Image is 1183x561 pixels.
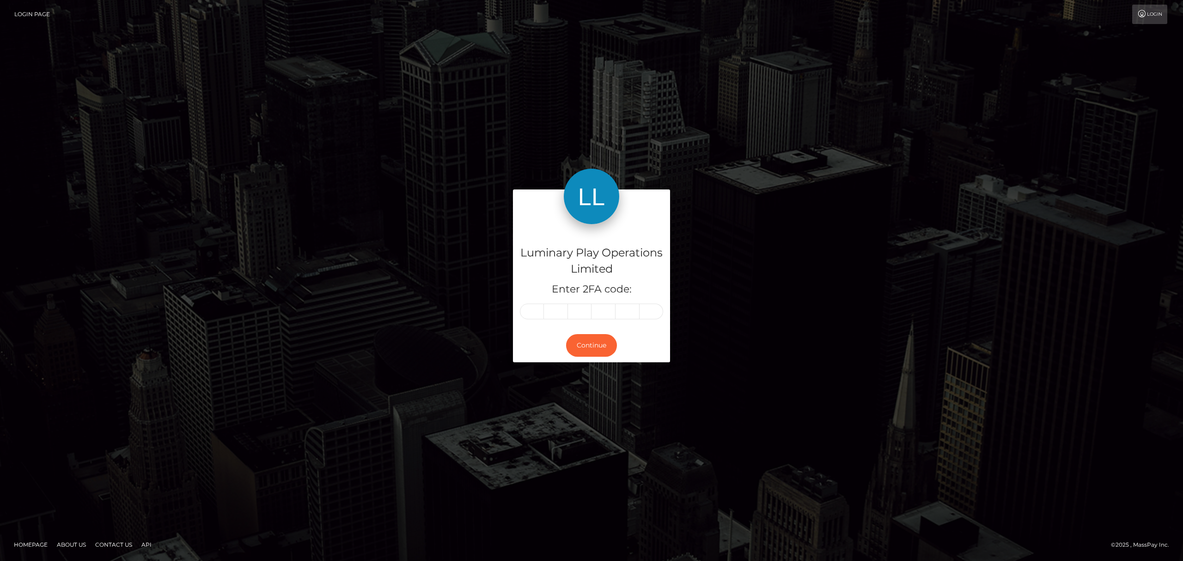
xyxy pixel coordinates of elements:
a: Contact Us [91,537,136,552]
div: © 2025 , MassPay Inc. [1111,540,1176,550]
button: Continue [566,334,617,357]
h4: Luminary Play Operations Limited [520,245,663,277]
img: Luminary Play Operations Limited [564,169,619,224]
a: Login [1132,5,1167,24]
a: Homepage [10,537,51,552]
a: API [138,537,155,552]
a: About Us [53,537,90,552]
a: Login Page [14,5,50,24]
h5: Enter 2FA code: [520,282,663,297]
